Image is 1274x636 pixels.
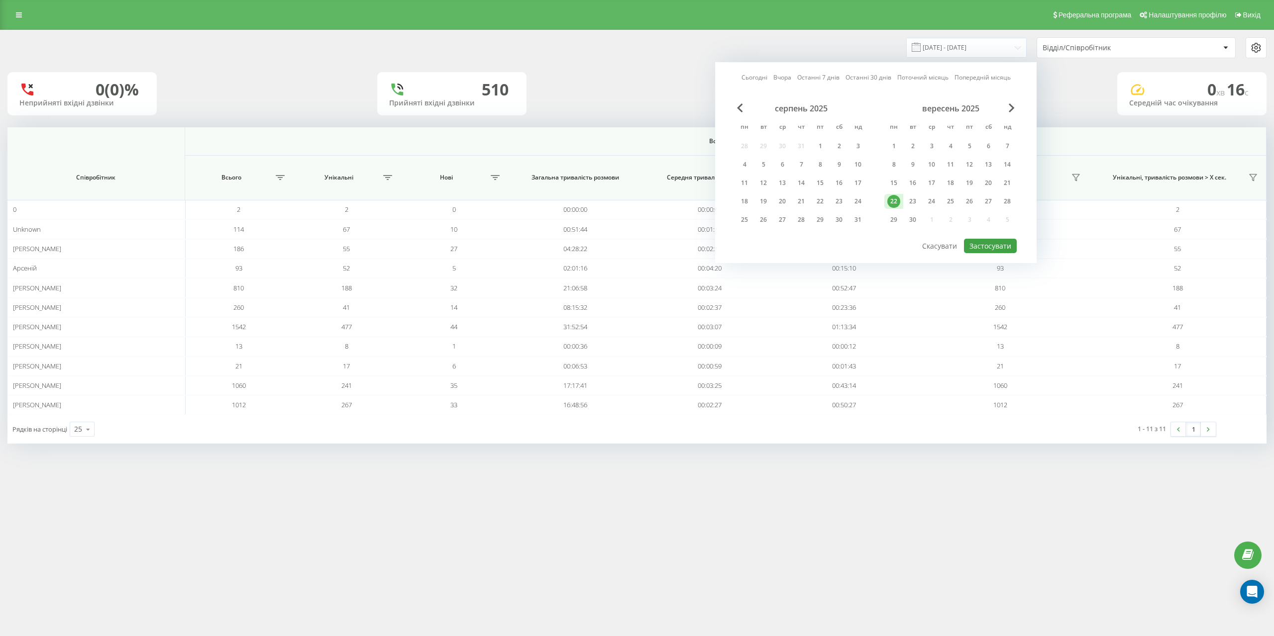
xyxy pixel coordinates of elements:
[232,322,246,331] span: 1542
[450,283,457,292] span: 32
[922,157,941,172] div: ср 10 вер 2025 р.
[811,212,830,227] div: пт 29 серп 2025 р.
[884,139,903,154] div: пн 1 вер 2025 р.
[833,195,846,208] div: 23
[851,140,864,153] div: 3
[982,140,995,153] div: 6
[777,298,911,317] td: 00:23:36
[1138,424,1166,434] div: 1 - 11 з 11
[925,177,938,189] div: 17
[922,139,941,154] div: ср 3 вер 2025 р.
[906,140,919,153] div: 2
[1243,11,1261,19] span: Вихід
[757,213,770,226] div: 26
[1043,44,1162,52] div: Відділ/Співробітник
[642,219,777,239] td: 00:01:55
[237,205,240,214] span: 2
[754,194,773,209] div: вт 19 серп 2025 р.
[830,194,849,209] div: сб 23 серп 2025 р.
[903,176,922,190] div: вт 16 вер 2025 р.
[982,177,995,189] div: 20
[887,213,900,226] div: 29
[452,205,456,214] span: 0
[343,244,350,253] span: 55
[833,177,846,189] div: 16
[943,120,958,135] abbr: четвер
[982,195,995,208] div: 27
[738,195,751,208] div: 18
[1174,303,1181,312] span: 41
[851,158,864,171] div: 10
[341,381,352,390] span: 241
[963,140,976,153] div: 5
[642,395,777,415] td: 00:02:27
[777,259,911,278] td: 00:15:10
[642,239,777,259] td: 00:02:35
[389,99,515,107] div: Прийняті вхідні дзвінки
[341,283,352,292] span: 188
[941,157,960,172] div: чт 11 вер 2025 р.
[13,283,61,292] span: [PERSON_NAME]
[792,176,811,190] div: чт 14 серп 2025 р.
[13,244,61,253] span: [PERSON_NAME]
[508,317,642,337] td: 31:52:54
[777,395,911,415] td: 00:50:27
[737,120,752,135] abbr: понеділок
[233,283,244,292] span: 810
[944,140,957,153] div: 4
[795,177,808,189] div: 14
[795,195,808,208] div: 21
[917,239,962,253] button: Скасувати
[1001,140,1014,153] div: 7
[830,212,849,227] div: сб 30 серп 2025 р.
[903,157,922,172] div: вт 9 вер 2025 р.
[508,259,642,278] td: 02:01:16
[773,212,792,227] div: ср 27 серп 2025 р.
[738,158,751,171] div: 4
[941,194,960,209] div: чт 25 вер 2025 р.
[903,139,922,154] div: вт 2 вер 2025 р.
[795,158,808,171] div: 7
[963,158,976,171] div: 12
[795,213,808,226] div: 28
[964,239,1017,253] button: Застосувати
[508,219,642,239] td: 00:51:44
[963,177,976,189] div: 19
[754,212,773,227] div: вт 26 серп 2025 р.
[1172,322,1183,331] span: 477
[960,176,979,190] div: пт 19 вер 2025 р.
[1174,244,1181,253] span: 55
[922,176,941,190] div: ср 17 вер 2025 р.
[962,120,977,135] abbr: п’ятниця
[775,120,790,135] abbr: середа
[887,177,900,189] div: 15
[998,157,1017,172] div: нд 14 вер 2025 р.
[887,140,900,153] div: 1
[925,140,938,153] div: 3
[792,194,811,209] div: чт 21 серп 2025 р.
[345,205,348,214] span: 2
[1001,195,1014,208] div: 28
[811,176,830,190] div: пт 15 серп 2025 р.
[233,225,244,234] span: 114
[849,194,867,209] div: нд 24 серп 2025 р.
[1059,11,1132,19] span: Реферальна програма
[813,120,828,135] abbr: п’ятниця
[754,157,773,172] div: вт 5 серп 2025 р.
[243,137,1207,145] span: Всі дзвінки
[735,212,754,227] div: пн 25 серп 2025 р.
[995,303,1005,312] span: 260
[735,194,754,209] div: пн 18 серп 2025 р.
[776,213,789,226] div: 27
[884,194,903,209] div: пн 22 вер 2025 р.
[341,322,352,331] span: 477
[508,337,642,356] td: 00:00:36
[851,177,864,189] div: 17
[19,99,145,107] div: Неприйняті вхідні дзвінки
[906,213,919,226] div: 30
[773,194,792,209] div: ср 20 серп 2025 р.
[1172,381,1183,390] span: 241
[982,158,995,171] div: 13
[519,174,631,182] span: Загальна тривалість розмови
[884,212,903,227] div: пн 29 вер 2025 р.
